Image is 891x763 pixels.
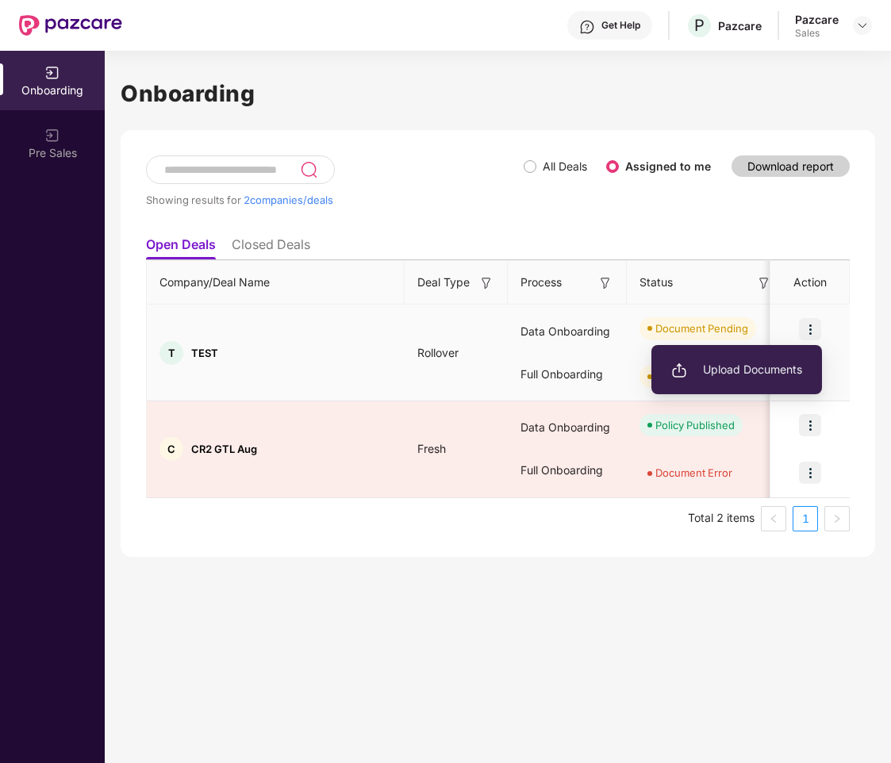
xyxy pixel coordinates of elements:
[300,160,318,179] img: svg+xml;base64,PHN2ZyB3aWR0aD0iMjQiIGhlaWdodD0iMjUiIHZpZXdCb3g9IjAgMCAyNCAyNSIgZmlsbD0ibm9uZSIgeG...
[44,128,60,144] img: svg+xml;base64,PHN2ZyB3aWR0aD0iMjAiIGhlaWdodD0iMjAiIHZpZXdCb3g9IjAgMCAyMCAyMCIgZmlsbD0ibm9uZSIgeG...
[793,507,817,531] a: 1
[761,506,786,531] button: left
[671,362,687,378] img: svg+xml;base64,PHN2ZyB3aWR0aD0iMjAiIGhlaWdodD0iMjAiIHZpZXdCb3g9IjAgMCAyMCAyMCIgZmlsbD0ibm9uZSIgeG...
[597,275,613,291] img: svg+xml;base64,PHN2ZyB3aWR0aD0iMTYiIGhlaWdodD0iMTYiIHZpZXdCb3g9IjAgMCAxNiAxNiIgZmlsbD0ibm9uZSIgeG...
[694,16,705,35] span: P
[655,465,732,481] div: Document Error
[639,274,673,291] span: Status
[655,320,748,336] div: Document Pending
[121,76,875,111] h1: Onboarding
[19,15,122,36] img: New Pazcare Logo
[824,506,850,531] button: right
[655,417,735,433] div: Policy Published
[147,261,405,305] th: Company/Deal Name
[508,449,627,492] div: Full Onboarding
[579,19,595,35] img: svg+xml;base64,PHN2ZyBpZD0iSGVscC0zMngzMiIgeG1sbnM9Imh0dHA6Ly93d3cudzMub3JnLzIwMDAvc3ZnIiB3aWR0aD...
[795,12,839,27] div: Pazcare
[405,346,471,359] span: Rollover
[191,443,257,455] span: CR2 GTL Aug
[799,318,821,340] img: icon
[601,19,640,32] div: Get Help
[508,353,627,396] div: Full Onboarding
[795,27,839,40] div: Sales
[146,236,216,259] li: Open Deals
[417,274,470,291] span: Deal Type
[146,194,524,206] div: Showing results for
[159,341,183,365] div: T
[478,275,494,291] img: svg+xml;base64,PHN2ZyB3aWR0aD0iMTYiIGhlaWdodD0iMTYiIHZpZXdCb3g9IjAgMCAxNiAxNiIgZmlsbD0ibm9uZSIgeG...
[191,347,218,359] span: TEST
[856,19,869,32] img: svg+xml;base64,PHN2ZyBpZD0iRHJvcGRvd24tMzJ4MzIiIHhtbG5zPSJodHRwOi8vd3d3LnczLm9yZy8yMDAwL3N2ZyIgd2...
[799,462,821,484] img: icon
[543,159,587,173] label: All Deals
[756,275,772,291] img: svg+xml;base64,PHN2ZyB3aWR0aD0iMTYiIGhlaWdodD0iMTYiIHZpZXdCb3g9IjAgMCAxNiAxNiIgZmlsbD0ibm9uZSIgeG...
[520,274,562,291] span: Process
[688,506,755,531] li: Total 2 items
[718,18,762,33] div: Pazcare
[625,159,711,173] label: Assigned to me
[508,406,627,449] div: Data Onboarding
[793,506,818,531] li: 1
[769,514,778,523] span: left
[671,361,802,378] span: Upload Documents
[799,414,821,436] img: icon
[770,261,850,305] th: Action
[824,506,850,531] li: Next Page
[832,514,842,523] span: right
[232,236,310,259] li: Closed Deals
[44,65,60,81] img: svg+xml;base64,PHN2ZyB3aWR0aD0iMjAiIGhlaWdodD0iMjAiIHZpZXdCb3g9IjAgMCAyMCAyMCIgZmlsbD0ibm9uZSIgeG...
[244,194,333,206] span: 2 companies/deals
[508,310,627,353] div: Data Onboarding
[159,437,183,461] div: C
[405,442,459,455] span: Fresh
[732,155,850,177] button: Download report
[761,506,786,531] li: Previous Page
